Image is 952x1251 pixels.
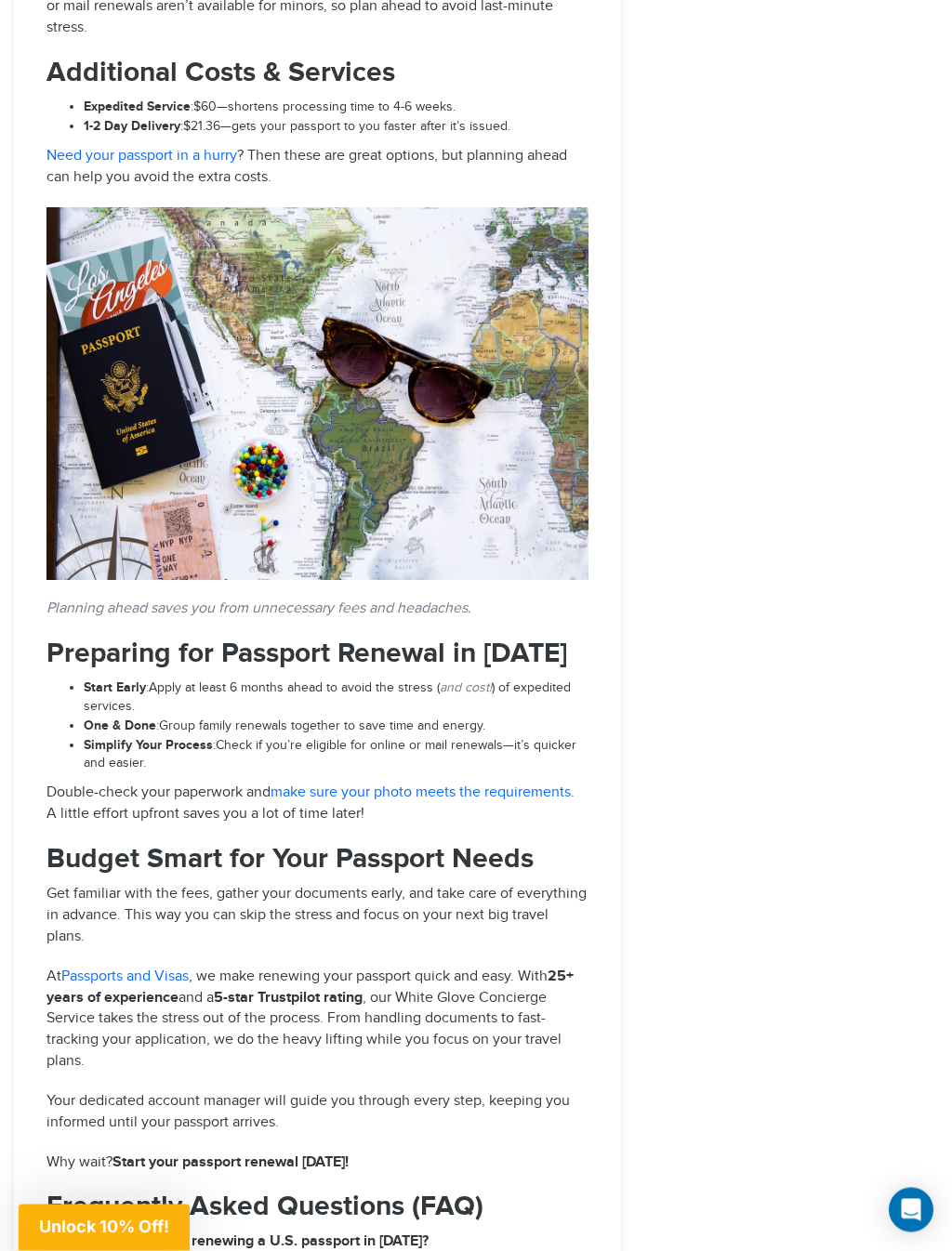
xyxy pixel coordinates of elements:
[84,100,193,115] span: :
[46,208,588,581] img: AD_4nXd3liOCXmGn0owm6UYd31UdGzoB1mIcd8fykg_q0-hmu1t8TDKuGjAPWEpWmc-mBOmSIPPAx3LmRc_M_ScKYXJr1B6mg...
[84,118,588,138] li: $21.36—gets your passport to you faster after it’s issued.
[46,968,574,1007] strong: 25+ years of experience
[84,737,588,775] li: Check if you’re eligible for online or mail renewals—it’s quicker and easier.
[46,968,588,1073] p: , we make renewing your passport quick and easy. With and a , our White Glove Concierge Service t...
[84,99,588,118] li: $60—shortens processing time to 4-6 weeks.
[46,600,471,618] em: Planning ahead saves you from unnecessary fees and headaches.
[46,148,237,165] a: Need your passport in a hurry
[214,990,363,1007] strong: 5-star Trustpilot rating
[46,638,567,671] strong: Preparing for Passport Renewal in [DATE]
[46,784,588,826] p: . A little effort upfront saves you a lot of time later!
[84,680,146,696] strong: Start Early
[46,1191,483,1224] strong: Frequently Asked Questions (FAQ)
[46,1093,570,1132] span: Your dedicated account manager will guide you through every step, keeping you informed until your...
[84,681,149,696] span: :
[46,784,271,802] span: Double-check your paperwork and
[84,718,156,734] strong: One & Done
[46,147,588,190] p: ? Then these are great options, but planning ahead can help you avoid the extra costs.
[84,119,180,135] strong: 1-2 Day Delivery
[84,99,191,115] strong: Expedited Service
[112,1154,349,1172] strong: Start your passport renewal [DATE]!
[39,1217,169,1236] span: Unlock 10% Off!
[46,1233,429,1251] strong: What are the fees for renewing a U.S. passport in [DATE]?
[19,1205,190,1251] div: Unlock 10% Off!
[889,1188,933,1232] div: Open Intercom Messenger
[84,739,216,754] span: :
[84,719,159,734] span: :
[84,718,588,737] li: Group family renewals together to save time and energy.
[84,679,588,718] li: Apply at least 6 months ahead to avoid the stress ( ) of expedited services.
[46,57,395,90] strong: Additional Costs & Services
[440,681,492,696] em: and cost!
[84,738,213,754] strong: Simplify Your Process
[84,120,183,135] span: :
[46,1154,112,1172] span: Why wait?
[46,968,61,986] span: At
[46,886,587,946] span: Get familiar with the fees, gather your documents early, and take care of everything in advance. ...
[61,968,189,986] a: Passports and Visas
[46,843,534,876] strong: Budget Smart for Your Passport Needs
[271,784,571,802] a: make sure your photo meets the requirements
